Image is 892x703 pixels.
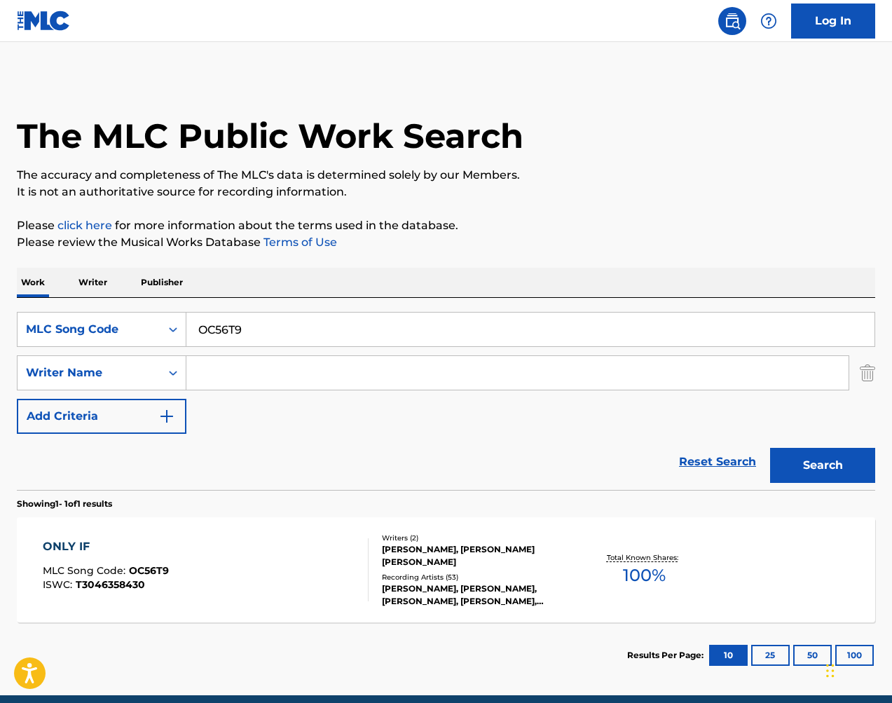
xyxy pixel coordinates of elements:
form: Search Form [17,312,875,490]
div: Help [755,7,783,35]
img: Delete Criterion [860,355,875,390]
button: Search [770,448,875,483]
p: Total Known Shares: [607,552,682,563]
p: Writer [74,268,111,297]
span: 100 % [623,563,666,588]
span: T3046358430 [76,578,145,591]
button: 25 [751,645,790,666]
img: 9d2ae6d4665cec9f34b9.svg [158,408,175,425]
p: Results Per Page: [627,649,707,662]
span: OC56T9 [129,564,169,577]
a: Reset Search [672,446,763,477]
p: Showing 1 - 1 of 1 results [17,498,112,510]
a: Terms of Use [261,236,337,249]
img: help [760,13,777,29]
p: Publisher [137,268,187,297]
span: ISWC : [43,578,76,591]
div: MLC Song Code [26,321,152,338]
p: It is not an authoritative source for recording information. [17,184,875,200]
div: Writers ( 2 ) [382,533,572,543]
a: ONLY IFMLC Song Code:OC56T9ISWC:T3046358430Writers (2)[PERSON_NAME], [PERSON_NAME] [PERSON_NAME]R... [17,517,875,622]
div: Writer Name [26,364,152,381]
div: Drag [826,650,835,692]
iframe: Chat Widget [822,636,892,703]
button: Add Criteria [17,399,186,434]
div: [PERSON_NAME], [PERSON_NAME] [PERSON_NAME] [382,543,572,568]
button: 50 [793,645,832,666]
p: Please for more information about the terms used in the database. [17,217,875,234]
button: 10 [709,645,748,666]
span: MLC Song Code : [43,564,129,577]
a: click here [57,219,112,232]
p: Work [17,268,49,297]
div: ONLY IF [43,538,169,555]
p: Please review the Musical Works Database [17,234,875,251]
p: The accuracy and completeness of The MLC's data is determined solely by our Members. [17,167,875,184]
a: Log In [791,4,875,39]
div: Recording Artists ( 53 ) [382,572,572,582]
div: [PERSON_NAME], [PERSON_NAME], [PERSON_NAME], [PERSON_NAME], [PERSON_NAME] [382,582,572,608]
img: MLC Logo [17,11,71,31]
a: Public Search [718,7,746,35]
img: search [724,13,741,29]
h1: The MLC Public Work Search [17,115,523,157]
